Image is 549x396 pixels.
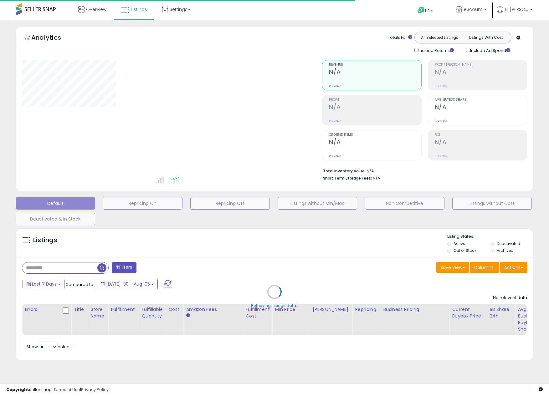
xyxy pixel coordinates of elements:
[323,167,522,174] li: N/A
[435,104,527,112] h2: N/A
[31,33,73,43] h5: Analytics
[329,119,341,123] small: Prev: N/A
[413,2,446,20] a: Help
[323,168,366,174] b: Total Inventory Value:
[86,6,106,13] span: Overview
[417,6,425,14] i: Get Help
[103,197,182,210] button: Repricing On
[497,6,533,20] a: Hi [PERSON_NAME]
[435,63,527,67] span: Profit [PERSON_NAME]
[435,69,527,77] h2: N/A
[373,175,380,181] span: N/A
[435,139,527,147] h2: N/A
[16,197,95,210] button: Default
[410,47,461,54] div: Include Returns
[278,197,357,210] button: Listings without Min/Max
[435,98,527,102] span: Avg. Buybox Share
[329,133,421,137] span: Ordered Items
[329,154,341,158] small: Prev: N/A
[435,154,447,158] small: Prev: N/A
[435,119,447,123] small: Prev: N/A
[16,213,95,225] button: Deactivated & In Stock
[329,63,421,67] span: Revenue
[452,197,532,210] button: Listings without Cost
[323,175,372,181] b: Short Term Storage Fees:
[388,35,412,41] div: Totals For
[365,197,444,210] button: Non Competitive
[416,33,463,42] button: All Selected Listings
[329,104,421,112] h2: N/A
[329,139,421,147] h2: N/A
[435,133,527,137] span: ROI
[425,8,434,13] span: Help
[329,69,421,77] h2: N/A
[505,6,528,13] span: Hi [PERSON_NAME]
[461,47,520,54] div: Include Ad Spend
[329,98,421,102] span: Profit
[131,6,147,13] span: Listings
[329,84,341,88] small: Prev: N/A
[435,84,447,88] small: Prev: N/A
[190,197,270,210] button: Repricing Off
[464,6,482,13] span: eScount
[251,303,298,308] div: Retrieving listings data..
[463,33,509,42] button: Listings With Cost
